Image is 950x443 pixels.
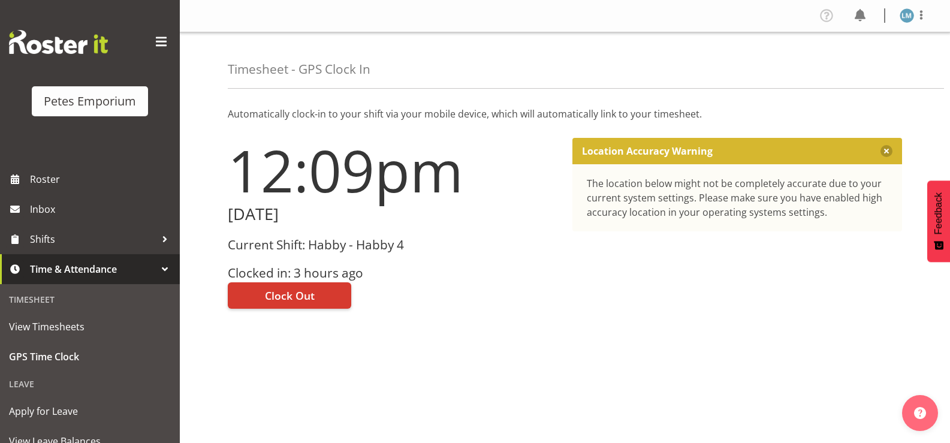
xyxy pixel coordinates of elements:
[3,396,177,426] a: Apply for Leave
[9,402,171,420] span: Apply for Leave
[228,107,902,121] p: Automatically clock-in to your shift via your mobile device, which will automatically link to you...
[9,30,108,54] img: Rosterit website logo
[30,170,174,188] span: Roster
[265,288,315,303] span: Clock Out
[228,266,558,280] h3: Clocked in: 3 hours ago
[927,180,950,262] button: Feedback - Show survey
[44,92,136,110] div: Petes Emporium
[228,282,351,309] button: Clock Out
[3,287,177,312] div: Timesheet
[9,318,171,336] span: View Timesheets
[933,192,944,234] span: Feedback
[228,238,558,252] h3: Current Shift: Habby - Habby 4
[880,145,892,157] button: Close message
[3,372,177,396] div: Leave
[582,145,713,157] p: Location Accuracy Warning
[30,260,156,278] span: Time & Attendance
[587,176,888,219] div: The location below might not be completely accurate due to your current system settings. Please m...
[228,138,558,203] h1: 12:09pm
[30,200,174,218] span: Inbox
[3,312,177,342] a: View Timesheets
[3,342,177,372] a: GPS Time Clock
[900,8,914,23] img: lianne-morete5410.jpg
[228,62,370,76] h4: Timesheet - GPS Clock In
[30,230,156,248] span: Shifts
[228,205,558,224] h2: [DATE]
[9,348,171,366] span: GPS Time Clock
[914,407,926,419] img: help-xxl-2.png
